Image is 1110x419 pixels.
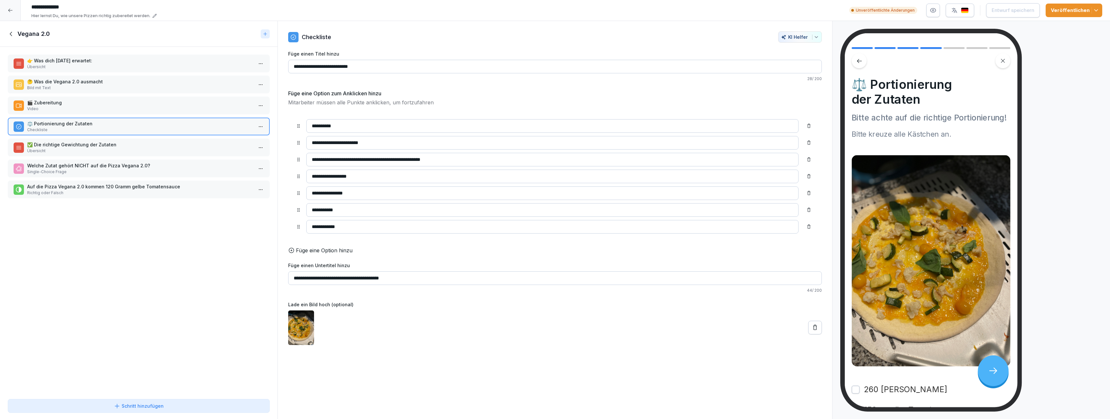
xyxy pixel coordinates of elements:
p: 150 g gelbe Tomatensauce [864,404,962,415]
p: ⚖️ Portionierung der Zutaten [27,120,253,127]
div: Bitte kreuze alle Kästchen an. [852,129,1010,140]
p: Übersicht [27,148,253,154]
p: Video [27,106,253,112]
p: Unveröffentlichte Änderungen [856,7,915,13]
div: 🤔 Was die Vegana 2.0 ausmachtBild mit Text [8,76,270,93]
p: Übersicht [27,64,253,70]
img: gy07a12y2g03ixfr6lokvx4v.png [288,310,314,345]
p: Single-Choice Frage [27,169,253,175]
p: Bitte achte auf die richtige Portionierung! [852,112,1010,123]
button: KI Helfer [778,31,822,43]
button: Entwurf speichern [986,3,1040,17]
p: 44 / 200 [288,288,822,293]
img: gy07a12y2g03ixfr6lokvx4v.png [852,155,1010,366]
div: Auf die Pizza Vegana 2.0 kommen 120 Gramm gelbe TomatensauceRichtig oder Falsch [8,181,270,198]
div: Veröffentlichen [1051,7,1097,14]
label: Füge einen Untertitel hinzu [288,262,822,269]
p: 28 / 200 [288,76,822,82]
h1: Vegana 2.0 [17,30,50,38]
div: ⚖️ Portionierung der ZutatenCheckliste [8,118,270,135]
div: KI Helfer [781,34,819,40]
p: Checkliste [302,33,331,41]
div: Welche Zutat gehört NICHT auf die Pizza Vegana 2.0?Single-Choice Frage [8,160,270,177]
p: Auf die Pizza Vegana 2.0 kommen 120 Gramm gelbe Tomatensauce [27,183,253,190]
p: 🤔 Was die Vegana 2.0 ausmacht [27,78,253,85]
p: Füge eine Option hinzu [296,246,353,254]
p: 260 [PERSON_NAME] [864,384,947,395]
p: Mitarbeiter müssen alle Punkte anklicken, um fortzufahren [288,99,822,106]
h4: ⚖️ Portionierung der Zutaten [852,77,1010,107]
p: Checkliste [27,127,253,133]
p: Richtig oder Falsch [27,190,253,196]
h5: Füge eine Option zum Anklicken hinzu [288,89,381,97]
label: Lade ein Bild hoch (optional) [288,301,822,308]
p: ✅ Die richtige Gewichtung der Zutaten [27,141,253,148]
button: Schritt hinzufügen [8,399,270,413]
p: 👉 Was dich [DATE] erwartet: [27,57,253,64]
div: Entwurf speichern [992,7,1034,14]
p: Hier lernst Du, wie unsere Pizzen richtig zubereitet werden. [31,13,150,19]
div: ✅ Die richtige Gewichtung der ZutatenÜbersicht [8,139,270,156]
button: Veröffentlichen [1046,4,1102,17]
p: Welche Zutat gehört NICHT auf die Pizza Vegana 2.0? [27,162,253,169]
div: 👉 Was dich [DATE] erwartet:Übersicht [8,55,270,72]
p: 🎬 Zubereitung [27,99,253,106]
div: Schritt hinzufügen [114,403,164,409]
label: Füge einen Titel hinzu [288,50,822,57]
div: 🎬 ZubereitungVideo [8,97,270,114]
img: de.svg [961,7,969,14]
p: Bild mit Text [27,85,253,91]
